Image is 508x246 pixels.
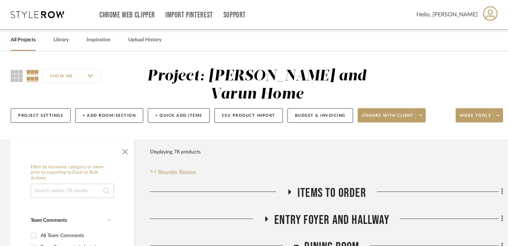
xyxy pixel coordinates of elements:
span: Entry Foyer and Hallway [274,213,389,228]
button: Close [118,143,132,157]
button: + Add Room/Section [75,108,143,123]
div: All Team Comments [41,230,109,241]
span: Items to order [297,185,366,201]
span: Hello, [PERSON_NAME] [416,10,478,19]
a: Support [223,12,246,18]
a: Upload History [128,35,161,45]
span: Reorder Rooms [158,168,196,177]
a: Chrome Web Clipper [99,12,155,18]
button: Project Settings [11,108,71,123]
button: + Quick Add Items [148,108,210,123]
button: Budget & Invoicing [287,108,353,123]
button: Reorder Rooms [150,168,196,177]
input: Search within 78 results [31,184,114,198]
a: Import Pinterest [165,12,213,18]
a: All Projects [11,35,36,45]
h6: Filter by keyword, category or name prior to exporting to Excel or Bulk Actions [31,164,114,181]
div: Displaying 78 products [150,145,201,159]
span: Team Comments [31,218,67,223]
a: Library [53,35,69,45]
button: Share with client [358,108,426,122]
span: Share with client [362,113,414,124]
button: CSV Product Import [214,108,283,123]
span: More tools [460,113,491,124]
button: More tools [456,108,503,122]
div: Project: [PERSON_NAME] and Varun Home [147,69,366,102]
a: Inspiration [87,35,110,45]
